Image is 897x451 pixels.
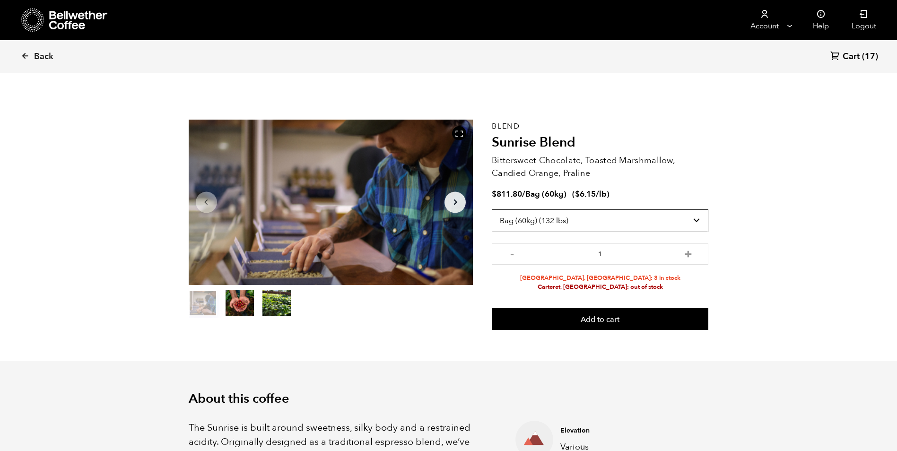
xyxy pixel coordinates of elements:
bdi: 6.15 [575,189,596,199]
h2: About this coffee [189,391,709,407]
li: [GEOGRAPHIC_DATA], [GEOGRAPHIC_DATA]: 3 in stock [492,274,708,283]
span: $ [575,189,580,199]
span: Bag (60kg) [525,189,566,199]
a: Cart (17) [830,51,878,63]
bdi: 811.80 [492,189,522,199]
span: Back [34,51,53,62]
h2: Sunrise Blend [492,135,708,151]
span: (17) [862,51,878,62]
span: / [522,189,525,199]
h4: Elevation [560,426,694,435]
p: Bittersweet Chocolate, Toasted Marshmallow, Candied Orange, Praline [492,154,708,180]
button: Add to cart [492,308,708,330]
li: Carteret, [GEOGRAPHIC_DATA]: out of stock [492,283,708,292]
span: ( ) [572,189,610,199]
span: /lb [596,189,607,199]
button: + [682,248,694,258]
span: Cart [843,51,860,62]
button: - [506,248,518,258]
span: $ [492,189,496,199]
